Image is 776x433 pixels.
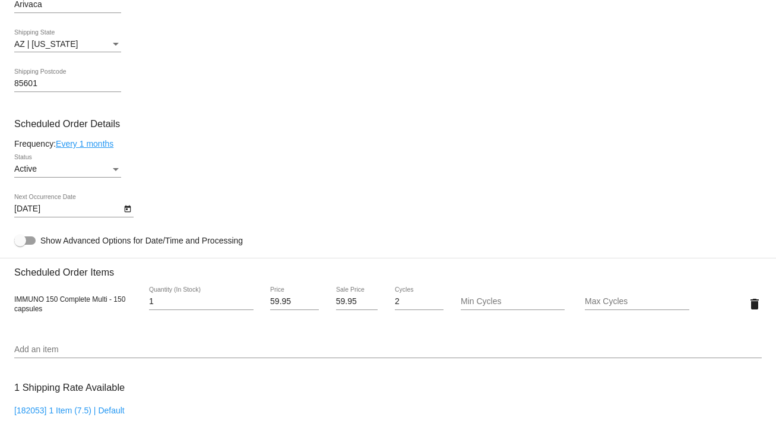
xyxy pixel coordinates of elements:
[14,40,121,49] mat-select: Shipping State
[56,139,113,148] a: Every 1 months
[14,258,762,278] h3: Scheduled Order Items
[149,297,254,306] input: Quantity (In Stock)
[585,297,689,306] input: Max Cycles
[14,39,78,49] span: AZ | [US_STATE]
[270,297,319,306] input: Price
[461,297,565,306] input: Min Cycles
[14,406,125,415] a: [182053] 1 Item (7.5) | Default
[14,345,762,355] input: Add an item
[14,375,125,400] h3: 1 Shipping Rate Available
[395,297,444,306] input: Cycles
[336,297,378,306] input: Sale Price
[14,164,37,173] span: Active
[121,202,134,214] button: Open calendar
[40,235,243,246] span: Show Advanced Options for Date/Time and Processing
[14,118,762,129] h3: Scheduled Order Details
[14,295,125,313] span: IMMUNO 150 Complete Multi - 150 capsules
[14,165,121,174] mat-select: Status
[748,297,762,311] mat-icon: delete
[14,204,121,214] input: Next Occurrence Date
[14,139,762,148] div: Frequency:
[14,79,121,89] input: Shipping Postcode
